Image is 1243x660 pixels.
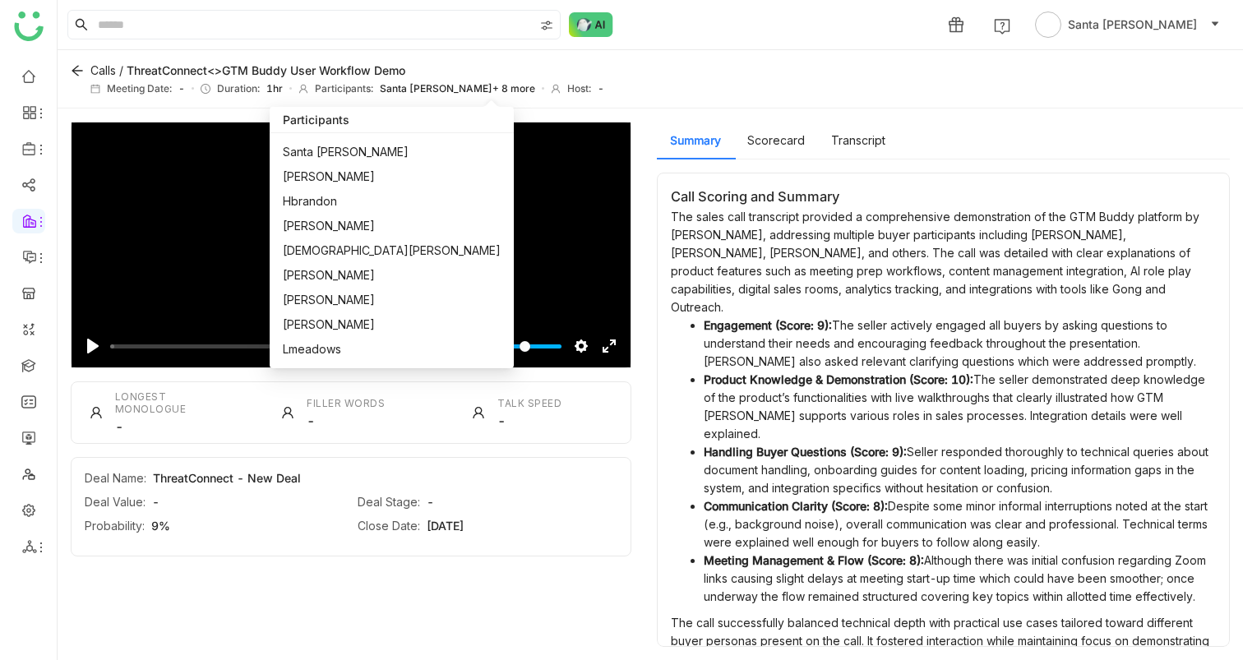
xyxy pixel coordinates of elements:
[266,82,283,95] span: 1hr
[704,371,1216,443] li: The seller demonstrated deep knowledge of the product’s functionalities with live walkthroughs th...
[283,143,409,161] span: Santa [PERSON_NAME]
[671,187,1216,208] h3: Call Scoring and Summary
[71,63,123,77] div: Calls /
[151,519,170,533] span: 9%
[107,82,172,95] span: Meeting Date:
[307,397,385,409] span: Filler Words
[704,553,924,567] strong: Meeting Management & Flow (Score: 8):
[704,316,1216,371] li: The seller actively engaged all buyers by asking questions to understand their needs and encourag...
[380,82,535,95] span: Santa [PERSON_NAME] + 8 more
[540,19,553,32] img: search-type.svg
[427,519,464,533] span: [DATE]
[127,63,405,77] div: ThreatConnect<>GTM Buddy user workflow Demo
[152,495,159,509] span: -
[358,495,420,509] span: Deal Stage:
[85,519,145,533] span: Probability:
[1068,16,1197,34] span: Santa [PERSON_NAME]
[358,519,420,533] span: Close Date:
[1035,12,1061,38] img: avatar
[153,471,301,485] span: ThreatConnect - New Deal
[569,12,613,37] img: ask-buddy-normal.svg
[704,372,973,386] strong: Product Knowledge & Demonstration (Score: 10):
[85,471,146,485] span: Deal Name:
[85,495,146,509] span: Deal Value:
[283,217,375,235] span: [PERSON_NAME]
[497,397,561,409] span: Talk Speed
[283,192,337,210] span: Hbrandon
[283,266,375,284] span: [PERSON_NAME]
[704,318,832,332] strong: Engagement (Score: 9):
[747,132,805,150] button: Scorecard
[598,82,604,95] span: -
[671,208,1216,316] p: The sales call transcript provided a comprehensive demonstration of the GTM Buddy platform by [PE...
[270,107,514,133] div: Participants
[283,242,501,260] span: [DEMOGRAPHIC_DATA][PERSON_NAME]
[704,445,907,459] strong: Handling Buyer Questions (Score: 9):
[670,132,721,150] button: Summary
[307,413,385,429] span: -
[487,339,561,354] input: Volume
[497,413,561,429] span: -
[110,339,442,354] input: Seek
[1032,12,1223,38] button: Santa [PERSON_NAME]
[283,168,375,186] span: [PERSON_NAME]
[115,418,236,435] span: -
[704,499,888,513] strong: Communication Clarity (Score: 8):
[283,316,375,334] span: [PERSON_NAME]
[315,82,373,95] span: Participants:
[567,82,591,95] span: Host:
[427,495,434,509] span: -
[704,552,1216,606] li: Although there was initial confusion regarding Zoom links causing slight delays at meeting start-...
[217,82,260,95] span: Duration:
[115,390,236,415] span: Longest Monologue
[283,291,375,309] span: [PERSON_NAME]
[80,333,106,359] button: Play
[704,497,1216,552] li: Despite some minor informal interruptions noted at the start (e.g., background noise), overall co...
[283,340,341,358] span: Lmeadows
[831,132,885,150] button: Transcript
[994,18,1010,35] img: help.svg
[14,12,44,41] img: logo
[704,443,1216,497] li: Seller responded thoroughly to technical queries about document handling, onboarding guides for c...
[178,82,185,95] span: -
